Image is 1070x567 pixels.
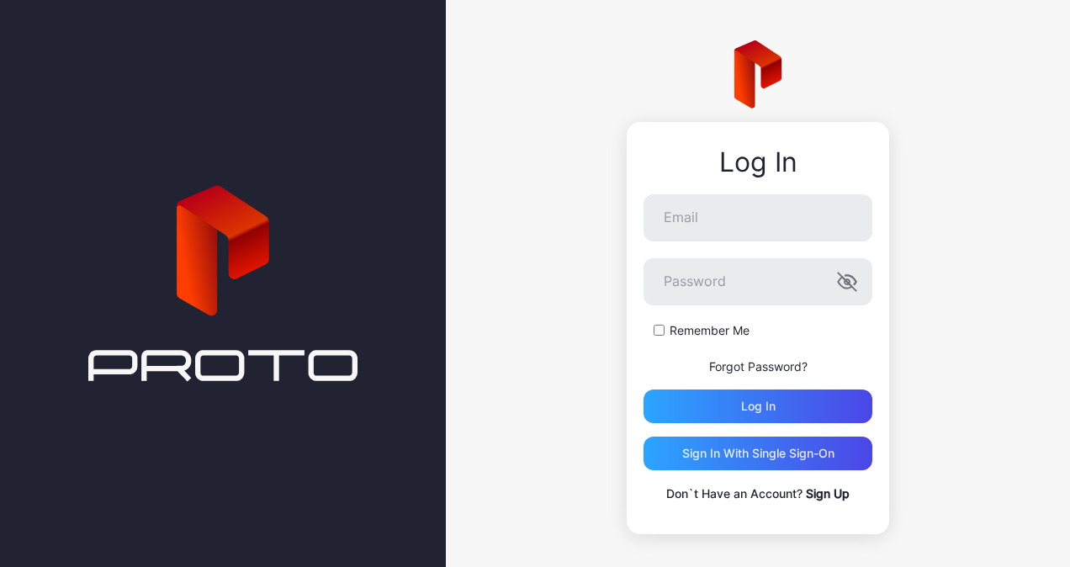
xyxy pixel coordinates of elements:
[682,447,834,460] div: Sign in With Single Sign-On
[644,437,872,470] button: Sign in With Single Sign-On
[670,322,750,339] label: Remember Me
[709,359,808,374] a: Forgot Password?
[644,258,872,305] input: Password
[806,486,850,501] a: Sign Up
[644,194,872,241] input: Email
[741,400,776,413] div: Log in
[644,147,872,178] div: Log In
[837,272,857,292] button: Password
[644,484,872,504] p: Don`t Have an Account?
[644,389,872,423] button: Log in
